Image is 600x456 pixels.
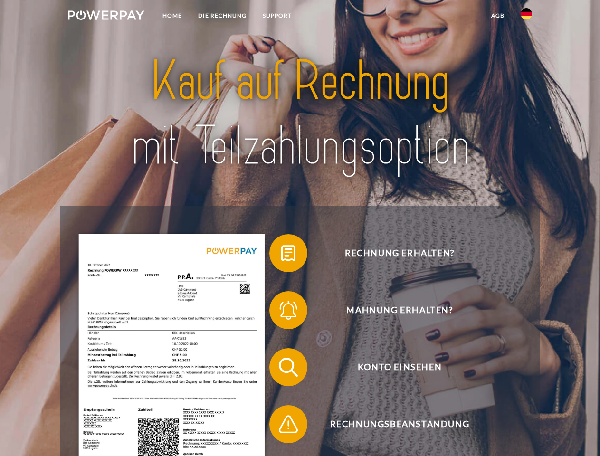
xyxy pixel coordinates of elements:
button: Mahnung erhalten? [269,291,516,329]
a: agb [483,7,513,24]
a: Home [154,7,190,24]
button: Konto einsehen [269,348,516,386]
img: title-powerpay_de.svg [91,46,509,182]
a: DIE RECHNUNG [190,7,255,24]
button: Rechnungsbeanstandung [269,405,516,443]
img: qb_search.svg [276,355,300,379]
span: Mahnung erhalten? [283,291,516,329]
img: qb_bell.svg [276,298,300,322]
img: qb_warning.svg [276,412,300,436]
img: logo-powerpay-white.svg [68,10,144,20]
button: Rechnung erhalten? [269,234,516,272]
span: Rechnungsbeanstandung [283,405,516,443]
span: Konto einsehen [283,348,516,386]
img: qb_bill.svg [276,241,300,265]
a: SUPPORT [255,7,300,24]
span: Rechnung erhalten? [283,234,516,272]
img: de [521,8,532,19]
